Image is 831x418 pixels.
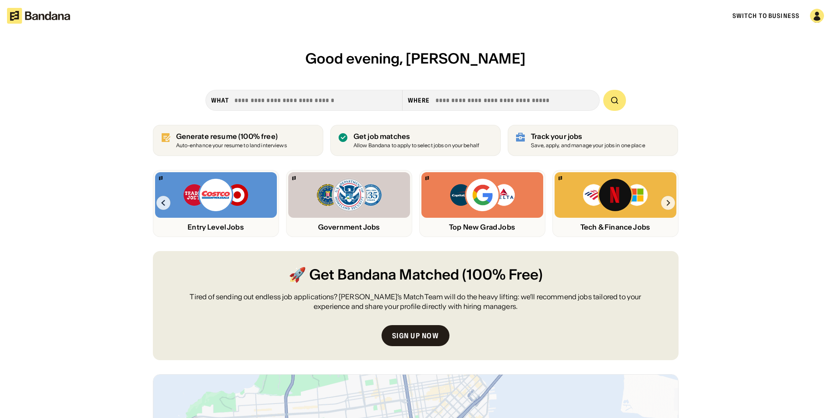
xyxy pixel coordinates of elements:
div: Tech & Finance Jobs [555,223,676,231]
div: Track your jobs [531,132,645,141]
span: (100% Free) [462,265,543,285]
img: Left Arrow [156,196,170,210]
a: Bandana logoFBI, DHS, MWRD logosGovernment Jobs [286,170,412,237]
a: Bandana logoCapital One, Google, Delta logosTop New Grad Jobs [419,170,545,237]
div: Entry Level Jobs [155,223,277,231]
div: Save, apply, and manage your jobs in one place [531,143,645,149]
a: Generate resume (100% free)Auto-enhance your resume to land interviews [153,125,323,156]
div: Sign up now [392,332,439,339]
img: Capital One, Google, Delta logos [449,177,516,213]
span: (100% free) [238,132,278,141]
div: Get job matches [354,132,479,141]
a: Switch to Business [732,12,799,20]
a: Bandana logoTrader Joe’s, Costco, Target logosEntry Level Jobs [153,170,279,237]
div: what [211,96,229,104]
img: Bandana logo [292,176,296,180]
img: Bandana logo [559,176,562,180]
img: Bank of America, Netflix, Microsoft logos [582,177,648,213]
div: Where [408,96,430,104]
img: Bandana logo [425,176,429,180]
img: Bandana logotype [7,8,70,24]
div: Generate resume [176,132,287,141]
a: Bandana logoBank of America, Netflix, Microsoft logosTech & Finance Jobs [552,170,679,237]
img: FBI, DHS, MWRD logos [316,177,382,213]
div: Tired of sending out endless job applications? [PERSON_NAME]’s Match Team will do the heavy lifti... [174,292,658,312]
a: Track your jobs Save, apply, and manage your jobs in one place [508,125,678,156]
div: Auto-enhance your resume to land interviews [176,143,287,149]
a: Sign up now [382,325,449,346]
img: Right Arrow [661,196,675,210]
span: Good evening, [PERSON_NAME] [305,50,526,67]
span: 🚀 Get Bandana Matched [289,265,459,285]
div: Government Jobs [288,223,410,231]
div: Allow Bandana to apply to select jobs on your behalf [354,143,479,149]
img: Bandana logo [159,176,163,180]
a: Get job matches Allow Bandana to apply to select jobs on your behalf [330,125,501,156]
img: Trader Joe’s, Costco, Target logos [183,177,249,213]
div: Top New Grad Jobs [421,223,543,231]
